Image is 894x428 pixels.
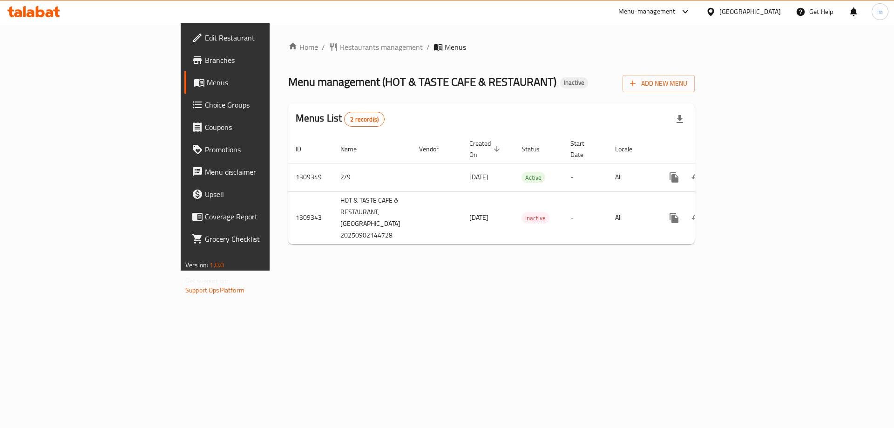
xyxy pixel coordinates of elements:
[184,183,330,205] a: Upsell
[345,115,384,124] span: 2 record(s)
[184,228,330,250] a: Grocery Checklist
[427,41,430,53] li: /
[333,191,412,244] td: HOT & TASTE CAFE & RESTAURANT,[GEOGRAPHIC_DATA] 20250902144728
[205,211,323,222] span: Coverage Report
[419,143,451,155] span: Vendor
[469,171,488,183] span: [DATE]
[615,143,644,155] span: Locale
[288,135,760,245] table: enhanced table
[340,143,369,155] span: Name
[469,138,503,160] span: Created On
[205,54,323,66] span: Branches
[205,166,323,177] span: Menu disclaimer
[185,259,208,271] span: Version:
[521,143,552,155] span: Status
[685,207,708,229] button: Change Status
[663,207,685,229] button: more
[184,71,330,94] a: Menus
[521,172,545,183] span: Active
[184,27,330,49] a: Edit Restaurant
[288,41,695,53] nav: breadcrumb
[570,138,596,160] span: Start Date
[184,205,330,228] a: Coverage Report
[184,138,330,161] a: Promotions
[207,77,323,88] span: Menus
[563,191,608,244] td: -
[560,77,588,88] div: Inactive
[669,108,691,130] div: Export file
[185,275,228,287] span: Get support on:
[296,111,385,127] h2: Menus List
[663,166,685,189] button: more
[719,7,781,17] div: [GEOGRAPHIC_DATA]
[329,41,423,53] a: Restaurants management
[563,163,608,191] td: -
[184,49,330,71] a: Branches
[656,135,760,163] th: Actions
[618,6,676,17] div: Menu-management
[288,71,556,92] span: Menu management ( HOT & TASTE CAFE & RESTAURANT )
[521,213,549,224] span: Inactive
[560,79,588,87] span: Inactive
[340,41,423,53] span: Restaurants management
[445,41,466,53] span: Menus
[630,78,687,89] span: Add New Menu
[205,233,323,245] span: Grocery Checklist
[296,143,313,155] span: ID
[344,112,385,127] div: Total records count
[608,163,656,191] td: All
[877,7,883,17] span: m
[623,75,695,92] button: Add New Menu
[205,32,323,43] span: Edit Restaurant
[205,99,323,110] span: Choice Groups
[469,211,488,224] span: [DATE]
[333,163,412,191] td: 2/9
[184,116,330,138] a: Coupons
[205,189,323,200] span: Upsell
[185,284,244,296] a: Support.OpsPlatform
[205,144,323,155] span: Promotions
[184,94,330,116] a: Choice Groups
[205,122,323,133] span: Coupons
[184,161,330,183] a: Menu disclaimer
[608,191,656,244] td: All
[685,166,708,189] button: Change Status
[521,212,549,224] div: Inactive
[210,259,224,271] span: 1.0.0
